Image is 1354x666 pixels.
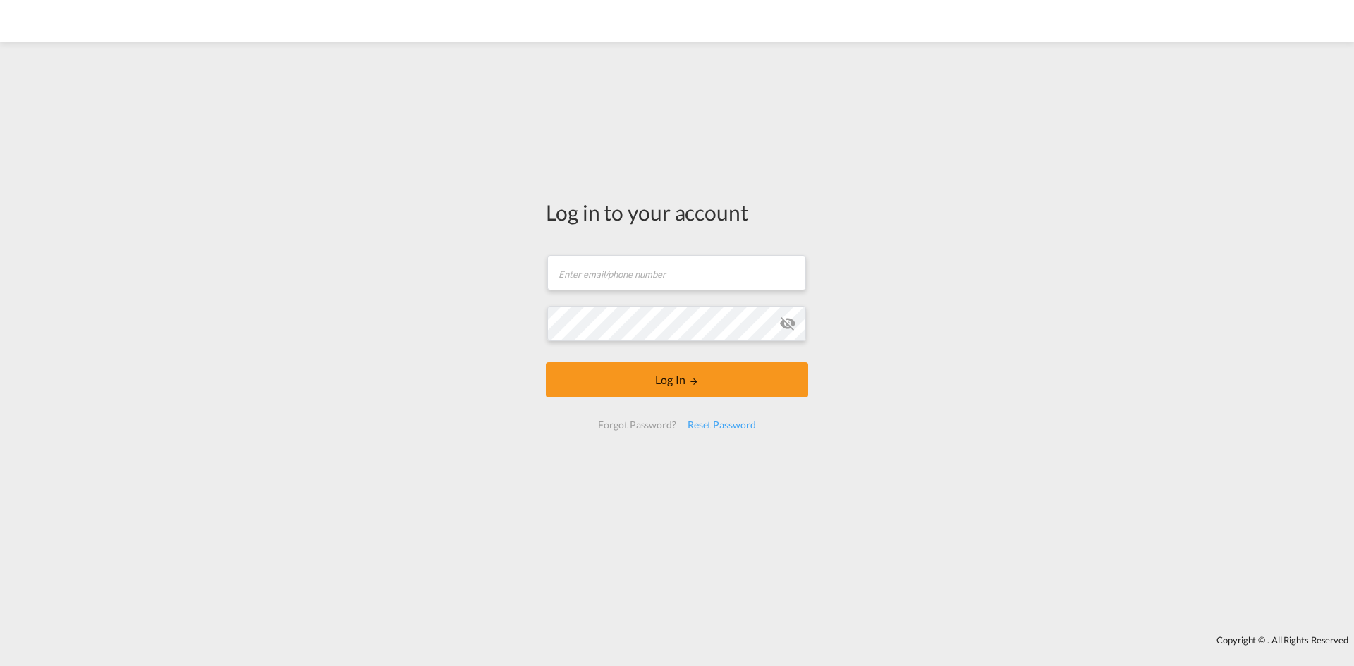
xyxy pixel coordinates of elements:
div: Log in to your account [546,197,808,227]
input: Enter email/phone number [547,255,806,290]
button: LOGIN [546,362,808,397]
div: Forgot Password? [592,412,681,438]
md-icon: icon-eye-off [779,315,796,332]
div: Reset Password [682,412,762,438]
